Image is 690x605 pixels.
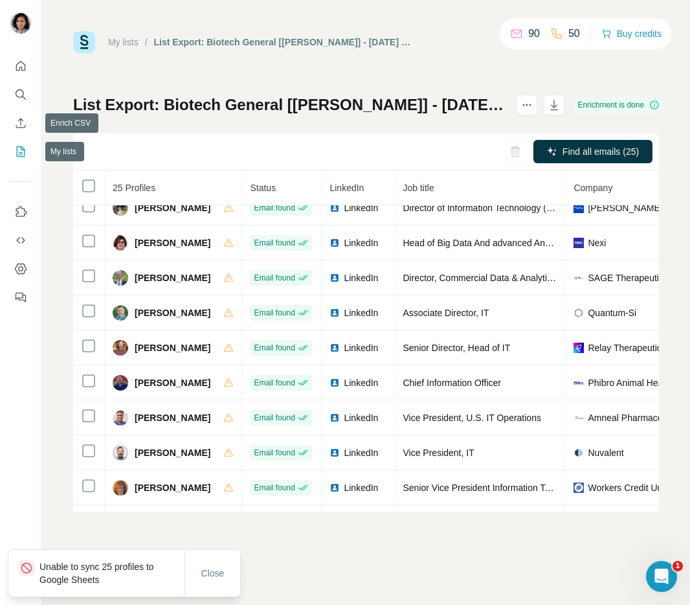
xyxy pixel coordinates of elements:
span: LinkedIn [344,341,378,354]
h1: List Export: Biotech General [[PERSON_NAME]] - [DATE] 14:53 [73,95,505,115]
span: Chief Information Officer [403,378,500,388]
button: Use Surfe API [10,229,31,252]
span: LinkedIn [344,306,378,319]
span: Status [250,183,276,193]
span: Email found [254,447,295,459]
button: My lists [10,140,31,163]
span: Nuvalent [588,446,623,459]
a: My lists [108,37,139,47]
button: Dashboard [10,257,31,280]
div: Enrichment is done [573,97,663,113]
span: LinkedIn [344,376,378,389]
img: LinkedIn logo [329,343,340,353]
span: SAGE Therapeutics [588,271,667,284]
button: Enrich CSV [10,111,31,135]
img: company-logo [573,273,584,283]
span: LinkedIn [344,411,378,424]
button: Find all emails (25) [533,140,652,163]
img: company-logo [573,483,584,493]
span: Find all emails (25) [562,145,639,158]
img: company-logo [573,413,584,423]
img: company-logo [573,448,584,458]
span: [PERSON_NAME] [135,306,210,319]
span: LinkedIn [344,236,378,249]
span: Head of Big Data And advanced Analytics [403,238,570,248]
button: Search [10,83,31,106]
img: LinkedIn logo [329,378,340,388]
span: Workers Credit Union [588,481,674,494]
img: company-logo [573,238,584,248]
span: Associate Director, IT [403,308,489,318]
img: company-logo [573,203,584,213]
button: Buy credits [601,25,662,43]
button: Quick start [10,54,31,78]
span: Amneal Pharmaceuticals [588,411,688,424]
span: Senior Vice President Information Technology [403,483,586,493]
button: Use Surfe on LinkedIn [10,200,31,223]
span: Phibro Animal Health [588,376,673,389]
span: LinkedIn [344,271,378,284]
img: LinkedIn logo [329,203,340,213]
li: / [145,36,148,49]
span: Company [573,183,612,193]
span: Email found [254,412,295,424]
span: LinkedIn [344,201,378,214]
span: 1 [673,561,683,571]
span: Email found [254,377,295,389]
img: Avatar [113,270,128,286]
img: LinkedIn logo [329,448,340,458]
span: Relay Therapeutics [588,341,665,354]
span: Vice President, IT [403,448,474,458]
span: Director of Information Technology (M&A, Integrations) [403,203,621,213]
p: 90 [528,26,540,41]
span: [PERSON_NAME] [135,341,210,354]
img: LinkedIn logo [329,238,340,248]
span: Quantum-Si [588,306,636,319]
img: Avatar [113,480,128,496]
img: Avatar [10,13,31,34]
button: Feedback [10,286,31,309]
span: Vice President, U.S. IT Operations [403,413,540,423]
div: List Export: Biotech General [[PERSON_NAME]] - [DATE] 14:53 [154,36,411,49]
img: Surfe Logo [73,31,95,53]
img: Avatar [113,340,128,356]
span: Email found [254,272,295,284]
span: LinkedIn [344,481,378,494]
span: Email found [254,237,295,249]
img: Avatar [113,410,128,426]
span: Email found [254,342,295,354]
span: Email found [254,482,295,494]
span: [PERSON_NAME] [135,236,210,249]
img: Avatar [113,200,128,216]
img: company-logo [573,378,584,388]
img: Avatar [113,235,128,251]
img: LinkedIn logo [329,413,340,423]
img: LinkedIn logo [329,483,340,493]
span: [PERSON_NAME] [135,271,210,284]
span: Email found [254,307,295,319]
iframe: Intercom live chat [646,561,677,592]
span: Nexi [588,236,606,249]
img: LinkedIn logo [329,273,340,283]
span: Senior Director, Head of IT [403,343,510,353]
span: [PERSON_NAME] [135,411,210,424]
span: [PERSON_NAME] [135,201,210,214]
img: LinkedIn logo [329,308,340,318]
span: Email found [254,202,295,214]
img: company-logo [573,343,584,353]
span: LinkedIn [344,446,378,459]
img: Avatar [113,305,128,321]
span: [PERSON_NAME] [135,376,210,389]
p: 50 [568,26,580,41]
img: Avatar [113,445,128,461]
span: LinkedIn [329,183,364,193]
button: Close [192,562,234,585]
span: Close [201,567,225,580]
span: 25 Profiles [113,183,155,193]
img: company-logo [573,308,584,318]
span: Job title [403,183,434,193]
button: actions [517,95,537,115]
p: Unable to sync 25 profiles to Google Sheets [39,560,184,586]
span: [PERSON_NAME] [135,446,210,459]
img: Avatar [113,375,128,391]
